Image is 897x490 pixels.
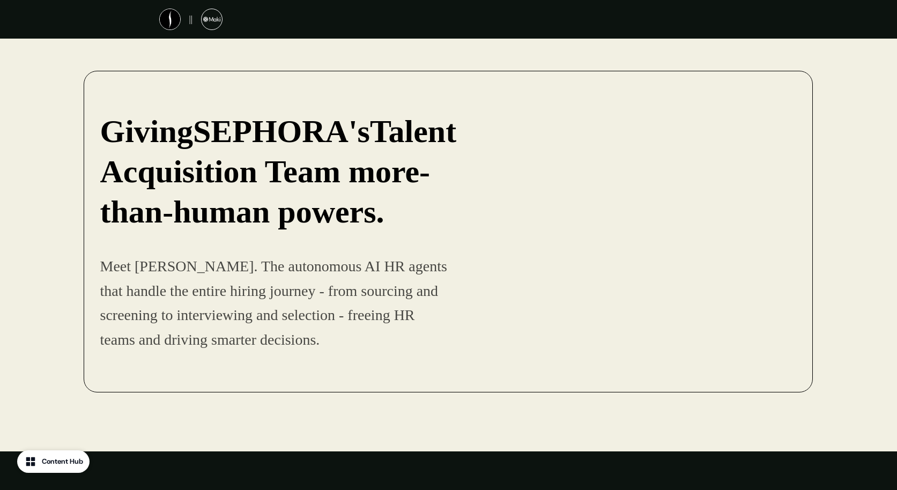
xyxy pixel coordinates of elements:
p: || [189,13,192,26]
p: Meet [PERSON_NAME]. The autonomous AI HR agents that handle the entire hiring journey - from sour... [100,254,448,352]
strong: Talent Acquisition Team more-than-human powers. [100,114,457,229]
div: Content Hub [42,456,83,467]
strong: Giving [100,114,193,149]
button: Content Hub [17,450,90,473]
p: SEPHORA's [100,112,448,232]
